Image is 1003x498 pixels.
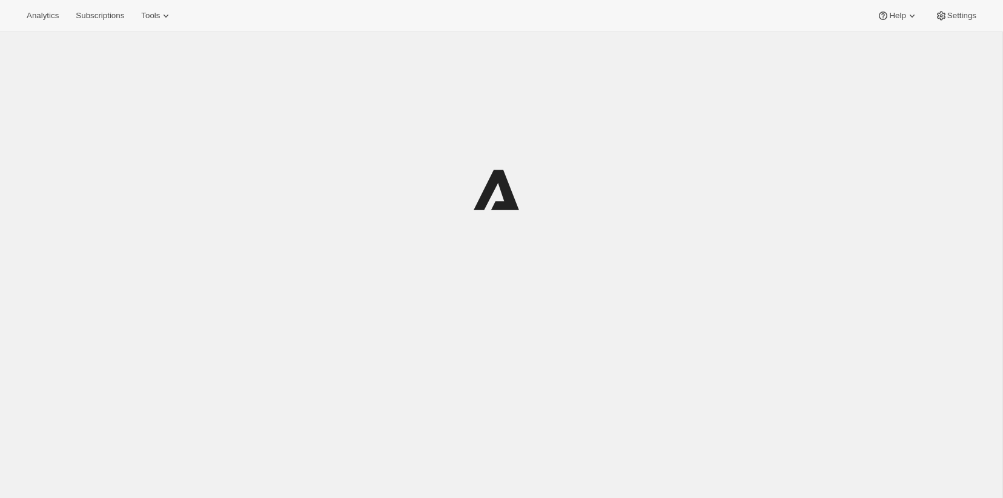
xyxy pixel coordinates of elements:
button: Tools [134,7,179,24]
button: Analytics [19,7,66,24]
button: Settings [928,7,984,24]
span: Analytics [27,11,59,21]
span: Help [889,11,905,21]
button: Subscriptions [68,7,131,24]
span: Tools [141,11,160,21]
span: Subscriptions [76,11,124,21]
span: Settings [947,11,976,21]
button: Help [870,7,925,24]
